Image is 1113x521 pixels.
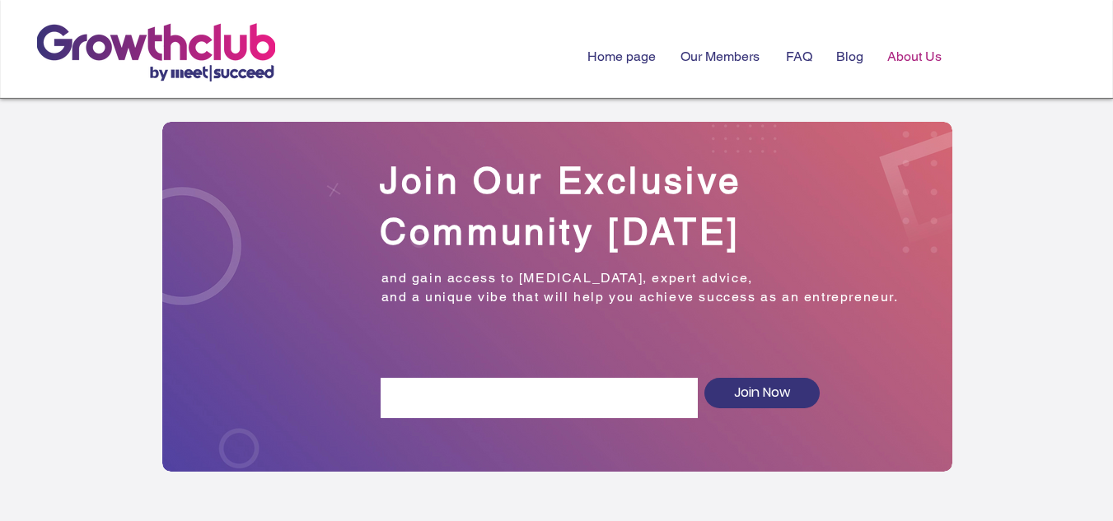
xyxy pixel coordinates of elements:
img: growthclub_1.png [37,23,275,81]
span: Join Now [734,384,790,402]
span: and gain access to [MEDICAL_DATA], expert advice, and a unique vibe that will help you achieve su... [381,270,899,304]
a: Home page [575,36,668,77]
p: Blog [828,36,872,77]
a: FAQ [774,36,824,77]
p: About Us [879,36,950,77]
span: Join Our Exclusive Community [DATE] [380,160,742,253]
p: Home page [579,36,664,77]
button: Join Now [704,378,820,408]
a: About Us [875,36,954,77]
p: FAQ [778,36,821,77]
iframe: Wix Chat [924,467,1113,521]
a: Our Members [668,36,774,77]
p: Our Members [672,36,768,77]
nav: Site [147,36,954,77]
a: Blog [824,36,875,77]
